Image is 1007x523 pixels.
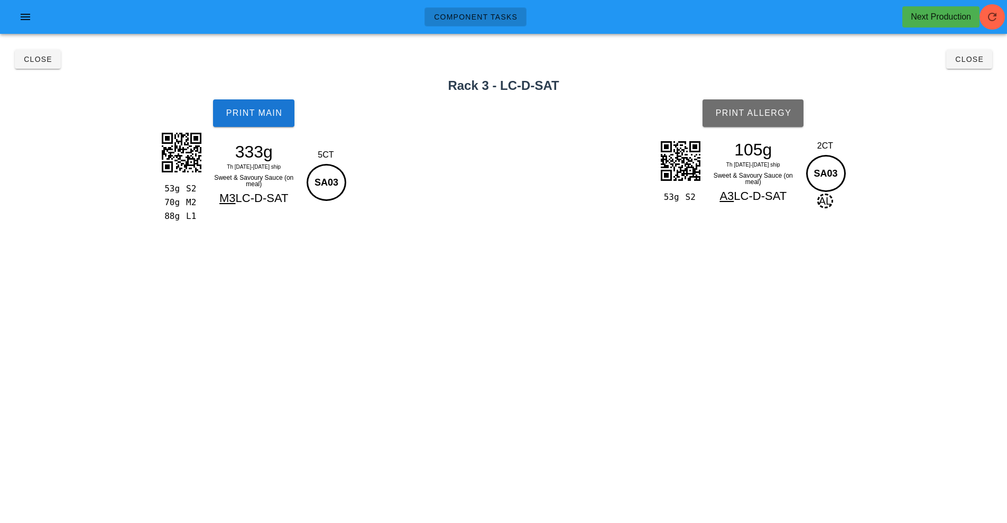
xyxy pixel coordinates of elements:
div: 105g [707,142,799,158]
div: M2 [182,196,204,209]
div: 70g [160,196,182,209]
div: Sweet & Savoury Sauce (on meal) [208,172,300,189]
div: 2CT [803,140,847,152]
div: L1 [182,209,204,223]
div: Sweet & Savoury Sauce (on meal) [707,170,799,187]
span: Th [DATE]-[DATE] ship [227,164,281,170]
div: 333g [208,144,300,160]
div: 5CT [304,149,348,161]
span: LC-D-SAT [734,189,787,203]
div: S2 [681,190,703,204]
div: SA03 [307,164,346,201]
span: Close [23,55,52,63]
span: A3 [719,189,734,203]
div: 88g [160,209,182,223]
span: LC-D-SAT [236,191,289,205]
button: Print Allergy [703,99,803,127]
span: AL [817,194,833,208]
div: 53g [160,182,182,196]
span: Component Tasks [433,13,518,21]
img: sl1p7o6ANuKGptDpiuEOBxijSfidAgMIcCqW2JDCPhqEQHJyhqRI7LmlqYuzVrvvwiARtsBZtoohBBgAkhC2YoiMcd6iH45yH... [155,126,208,179]
div: S2 [182,182,204,196]
span: Th [DATE]-[DATE] ship [726,162,780,168]
button: Print Main [213,99,294,127]
span: Print Allergy [715,108,791,118]
span: Print Main [225,108,282,118]
img: ubPznvqBGDH7CGwddu7t5VfRRAwIQSlgzEm5CDYZCsTQlA6GGNCDoJNtjIhBKWDMSbkINhkKxNCUDoYY0IOgk22MiEEpYMxJu... [654,134,707,187]
a: Component Tasks [424,7,526,26]
div: SA03 [806,155,846,192]
button: Close [15,50,61,69]
button: Close [946,50,992,69]
h2: Rack 3 - LC-D-SAT [6,76,1001,95]
div: 53g [659,190,681,204]
span: Close [955,55,984,63]
div: Next Production [911,11,971,23]
span: M3 [219,191,236,205]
